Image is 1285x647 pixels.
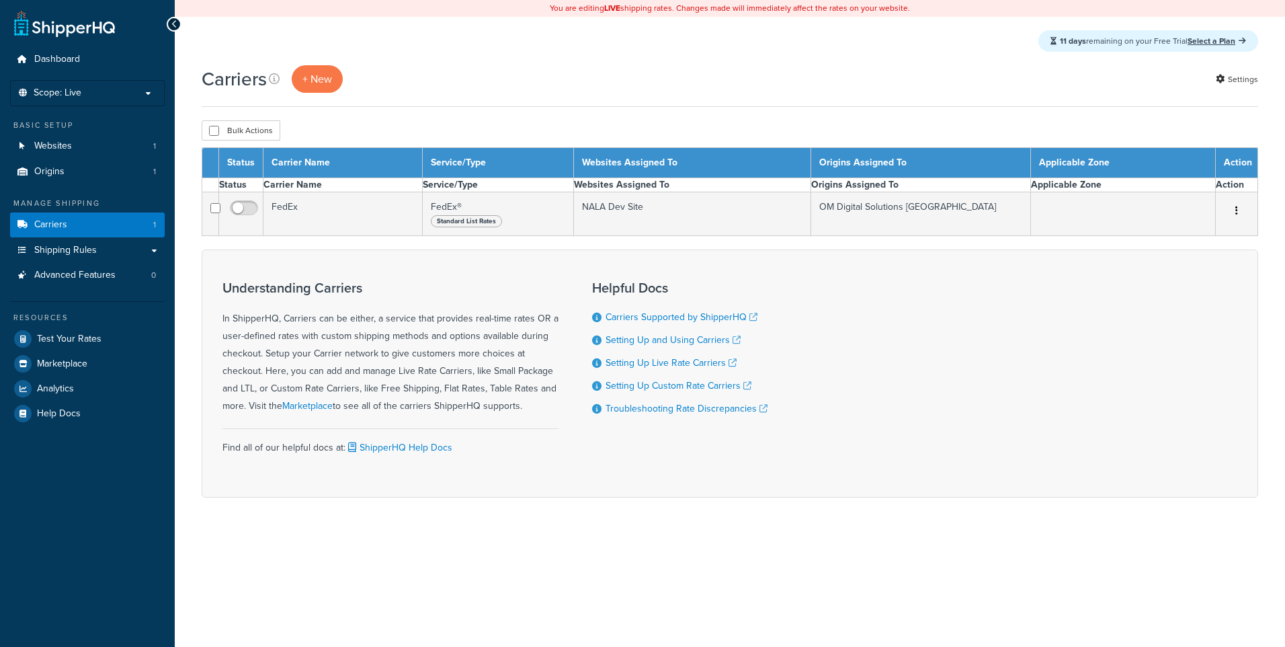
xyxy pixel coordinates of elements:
td: OM Digital Solutions [GEOGRAPHIC_DATA] [811,192,1031,236]
span: 1 [153,166,156,178]
a: Carriers Supported by ShipperHQ [606,310,757,324]
a: Setting Up Live Rate Carriers [606,356,737,370]
li: Origins [10,159,165,184]
th: Status [219,178,263,192]
a: Test Your Rates [10,327,165,351]
td: NALA Dev Site [574,192,811,236]
li: Carriers [10,213,165,237]
td: FedEx® [422,192,574,236]
th: Applicable Zone [1031,178,1216,192]
span: Carriers [34,219,67,231]
a: Advanced Features 0 [10,263,165,288]
span: Standard List Rates [431,215,502,227]
a: Setting Up Custom Rate Carriers [606,379,751,393]
a: + New [292,65,343,93]
a: Marketplace [282,399,333,413]
a: ShipperHQ Home [14,10,115,37]
a: Setting Up and Using Carriers [606,333,741,347]
th: Action [1216,148,1258,178]
div: In ShipperHQ, Carriers can be either, a service that provides real-time rates OR a user-defined r... [222,280,558,415]
th: Applicable Zone [1031,148,1216,178]
div: Find all of our helpful docs at: [222,428,558,457]
span: 1 [153,141,156,152]
th: Websites Assigned To [574,148,811,178]
a: Shipping Rules [10,238,165,263]
span: Scope: Live [34,87,81,99]
span: 0 [151,270,156,281]
span: Dashboard [34,54,80,65]
a: Help Docs [10,402,165,426]
th: Action [1216,178,1258,192]
span: Origins [34,166,65,178]
b: LIVE [604,2,620,14]
th: Origins Assigned To [811,178,1031,192]
a: Settings [1216,70,1258,89]
th: Websites Assigned To [574,178,811,192]
a: Analytics [10,377,165,401]
th: Carrier Name [263,148,423,178]
h1: Carriers [202,66,267,92]
span: Advanced Features [34,270,116,281]
span: Analytics [37,383,74,395]
a: Origins 1 [10,159,165,184]
span: Websites [34,141,72,152]
th: Origins Assigned To [811,148,1031,178]
span: Shipping Rules [34,245,97,256]
strong: 11 days [1060,35,1086,47]
td: FedEx [263,192,423,236]
h3: Helpful Docs [592,280,768,295]
th: Status [219,148,263,178]
a: ShipperHQ Help Docs [345,441,452,455]
span: 1 [153,219,156,231]
a: Marketplace [10,352,165,376]
h3: Understanding Carriers [222,280,558,295]
div: Manage Shipping [10,198,165,209]
a: Carriers 1 [10,213,165,237]
th: Service/Type [422,148,574,178]
button: Bulk Actions [202,120,280,141]
th: Carrier Name [263,178,423,192]
a: Websites 1 [10,134,165,159]
div: remaining on your Free Trial [1038,30,1258,52]
span: Help Docs [37,408,81,420]
span: Marketplace [37,358,87,370]
th: Service/Type [422,178,574,192]
li: Advanced Features [10,263,165,288]
a: Dashboard [10,47,165,72]
span: Test Your Rates [37,334,101,345]
div: Basic Setup [10,120,165,131]
a: Troubleshooting Rate Discrepancies [606,402,768,416]
div: Resources [10,312,165,323]
a: Select a Plan [1188,35,1246,47]
li: Websites [10,134,165,159]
